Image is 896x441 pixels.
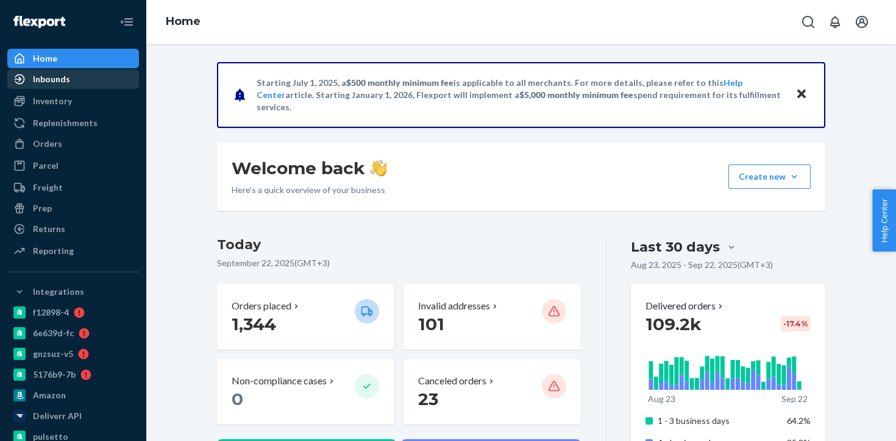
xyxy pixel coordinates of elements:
[658,415,778,427] p: 1 - 3 business days
[33,369,76,381] div: 5176b9-7b
[33,306,69,319] div: f12898-4
[33,182,63,194] div: Freight
[232,374,327,388] p: Non-compliance cases
[787,415,811,426] span: 64.2%
[346,77,453,88] span: $500 monthly minimum fee
[645,299,725,313] button: Delivered orders
[631,238,720,256] div: Last 30 days
[7,386,139,405] a: Amazon
[418,389,438,409] span: 23
[7,365,139,384] a: 5176b9-7b
[872,189,896,252] button: Help Center
[33,117,98,129] div: Replenishments
[7,303,139,322] a: f12898-4
[728,164,811,189] button: Create new
[7,134,139,153] a: Orders
[33,95,72,107] div: Inventory
[156,4,210,40] ol: breadcrumbs
[217,257,581,269] p: September 22, 2025 ( GMT+3 )
[217,359,394,425] button: Non-compliance cases 0
[370,160,387,177] img: hand-wave emoji
[7,69,139,89] a: Inbounds
[232,184,387,196] p: Here’s a quick overview of your business
[13,16,65,28] img: Flexport logo
[850,10,874,34] button: Open account menu
[33,73,70,85] div: Inbounds
[33,245,74,257] div: Reporting
[33,389,66,401] div: Amazon
[631,259,773,271] p: Aug 23, 2025 - Sep 22, 2025 ( GMT+3 )
[519,90,633,100] span: $5,000 monthly minimum fee
[166,15,201,28] a: Home
[232,157,387,179] h1: Welcome back
[257,77,784,113] p: Starting July 1, 2025, a is applicable to all merchants. For more details, please refer to this a...
[7,156,139,175] a: Parcel
[7,199,139,218] a: Prep
[7,113,139,133] a: Replenishments
[33,327,74,339] div: 6e639d-fc
[404,359,580,425] button: Canceled orders 23
[823,10,847,34] button: Open notifications
[232,314,276,334] span: 1,344
[33,202,52,214] div: Prep
[418,314,444,334] span: 101
[781,316,811,331] div: -17.4 %
[796,10,820,34] button: Open Search Box
[794,86,809,104] button: Close
[645,314,702,334] span: 109.2k
[33,410,82,422] div: Deliverr API
[418,374,486,388] p: Canceled orders
[7,406,139,426] a: Deliverr API
[33,52,57,65] div: Home
[7,241,139,261] a: Reporting
[404,284,580,350] button: Invalid addresses 101
[7,49,139,68] a: Home
[648,393,675,405] p: Aug 23
[7,219,139,239] a: Returns
[33,348,73,360] div: gnzsuz-v5
[33,138,62,150] div: Orders
[232,299,291,313] p: Orders placed
[7,344,139,364] a: gnzsuz-v5
[33,223,65,235] div: Returns
[7,91,139,111] a: Inventory
[217,284,394,350] button: Orders placed 1,344
[33,286,84,298] div: Integrations
[115,10,139,34] button: Close Navigation
[217,235,581,255] h3: Today
[33,160,59,172] div: Parcel
[7,323,139,343] a: 6e639d-fc
[781,393,808,405] p: Sep 22
[7,178,139,197] a: Freight
[232,389,243,409] span: 0
[418,299,490,313] p: Invalid addresses
[7,282,139,302] button: Integrations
